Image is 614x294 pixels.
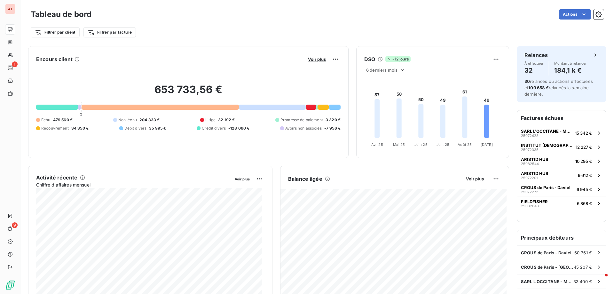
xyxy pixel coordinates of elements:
[554,61,587,65] span: Montant à relancer
[517,140,606,154] button: INSTITUT [DEMOGRAPHIC_DATA] DE [GEOGRAPHIC_DATA]2507233512 227 €
[574,250,592,255] span: 60 361 €
[524,79,593,97] span: relances ou actions effectuées et relancés la semaine dernière.
[41,125,69,131] span: Recouvrement
[517,182,606,196] button: CROUS de Paris - Daviel250722726 945 €
[517,154,606,168] button: ARISTID HUB2508254410 295 €
[139,117,160,123] span: 204 333 €
[36,55,73,63] h6: Encours client
[12,61,18,67] span: 1
[36,83,341,102] h2: 653 733,56 €
[528,85,548,90] span: 109 658 €
[521,250,571,255] span: CROUS de Paris - Daviel
[466,176,484,181] span: Voir plus
[235,177,250,181] span: Voir plus
[324,125,341,131] span: -7 956 €
[517,168,606,182] button: ARISTID HUB250722019 612 €
[521,148,539,152] span: 25072335
[393,142,405,147] tspan: Mai 25
[205,117,216,123] span: Litige
[575,131,592,136] span: 15 342 €
[517,110,606,126] h6: Factures échues
[36,174,77,181] h6: Activité récente
[521,265,574,270] span: CROUS de Paris - [GEOGRAPHIC_DATA]
[521,162,539,166] span: 25082544
[577,201,592,206] span: 6 868 €
[592,272,608,288] iframe: Intercom live chat
[385,56,410,62] span: -12 jours
[577,187,592,192] span: 6 945 €
[149,125,166,131] span: 35 995 €
[414,142,428,147] tspan: Juin 25
[521,185,571,190] span: CROUS de Paris - Daviel
[308,57,326,62] span: Voir plus
[326,117,341,123] span: 3 320 €
[559,9,591,20] button: Actions
[31,9,91,20] h3: Tableau de bord
[53,117,73,123] span: 479 560 €
[521,157,548,162] span: ARISTID HUB
[306,56,328,62] button: Voir plus
[12,222,18,228] span: 9
[573,279,592,284] span: 33 400 €
[285,125,322,131] span: Avoirs non associés
[521,134,539,138] span: 25072428
[521,199,548,204] span: FIELDFISHER
[5,280,15,290] img: Logo LeanPay
[83,27,136,37] button: Filtrer par facture
[280,117,323,123] span: Promesse de paiement
[36,181,230,188] span: Chiffre d'affaires mensuel
[124,125,147,131] span: Débit divers
[521,190,538,194] span: 25072272
[524,65,544,75] h4: 32
[364,55,375,63] h6: DSO
[521,176,538,180] span: 25072201
[521,129,572,134] span: SARL L'OCCITANE - M&L DISTRIBUTION
[521,143,573,148] span: INSTITUT [DEMOGRAPHIC_DATA] DE [GEOGRAPHIC_DATA]
[228,125,250,131] span: -128 060 €
[31,27,80,37] button: Filtrer par client
[464,176,486,182] button: Voir plus
[371,142,383,147] tspan: Avr. 25
[517,230,606,245] h6: Principaux débiteurs
[524,79,530,84] span: 30
[521,171,548,176] span: ARISTID HUB
[71,125,89,131] span: 34 350 €
[202,125,226,131] span: Crédit divers
[458,142,472,147] tspan: Août 25
[481,142,493,147] tspan: [DATE]
[521,279,573,284] span: SARL L'OCCITANE - M&L DISTRIBUTION
[517,126,606,140] button: SARL L'OCCITANE - M&L DISTRIBUTION2507242815 342 €
[233,176,252,182] button: Voir plus
[288,175,322,183] h6: Balance âgée
[5,4,15,14] div: AT
[524,51,548,59] h6: Relances
[80,112,82,117] span: 0
[575,159,592,164] span: 10 295 €
[218,117,235,123] span: 32 192 €
[517,196,606,210] button: FIELDFISHER250826436 868 €
[578,173,592,178] span: 9 612 €
[366,68,398,73] span: 6 derniers mois
[41,117,51,123] span: Échu
[118,117,137,123] span: Non-échu
[521,204,539,208] span: 25082643
[576,145,592,150] span: 12 227 €
[437,142,449,147] tspan: Juil. 25
[524,61,544,65] span: À effectuer
[554,65,587,75] h4: 184,1 k €
[574,265,592,270] span: 45 207 €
